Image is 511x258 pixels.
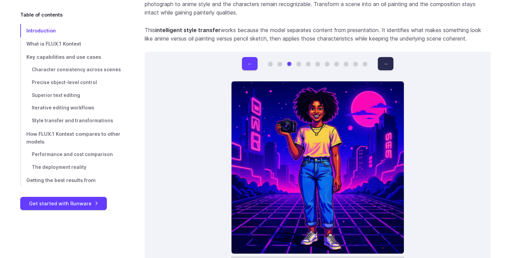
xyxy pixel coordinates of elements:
button: Go to 6 of 11 [316,62,320,66]
a: Key capabilities and use cases [20,50,123,63]
strong: intelligent style transfer [155,27,221,33]
img: Young woman with natural curly hair, wearing a pale yellow t-shirt and high-waisted jeans, holdin... [231,81,404,254]
p: This works because the model separates content from presentation. It identifies what makes someth... [145,26,491,43]
span: Superior text editing [32,93,80,98]
button: ← [242,57,258,70]
a: Superior text editing [20,89,123,102]
span: Key capabilities and use cases [26,54,101,60]
span: Performance and cost comparison [32,152,113,157]
button: Go to 9 of 11 [344,62,348,66]
a: Getting the best results from instruction-based editing [20,174,123,195]
a: Character consistency across scenes [20,63,123,76]
a: Performance and cost comparison [20,148,123,161]
a: How FLUX.1 Kontext compares to other models [20,127,123,148]
button: Go to 1 of 11 [268,62,272,66]
span: Table of contents [20,11,63,19]
button: Go to 11 of 11 [363,62,367,66]
a: Precise object-level control [20,76,123,89]
a: Get started with Runware [20,197,107,210]
button: Go to 4 of 11 [297,62,301,66]
a: What is FLUX.1 Kontext [20,37,123,50]
a: Iterative editing workflows [20,102,123,114]
button: Go to 3 of 11 [287,62,291,66]
a: The deployment reality [20,161,123,174]
span: What is FLUX.1 Kontext [26,41,81,47]
button: Go to 8 of 11 [335,62,339,66]
button: Go to 10 of 11 [354,62,358,66]
span: Getting the best results from instruction-based editing [26,178,96,191]
span: Precise object-level control [32,80,97,85]
span: The deployment reality [32,164,87,170]
button: Go to 5 of 11 [306,62,310,66]
a: Style transfer and transformations [20,114,123,127]
a: Introduction [20,24,123,37]
span: Style transfer and transformations [32,118,113,123]
button: → [378,57,393,70]
span: Iterative editing workflows [32,105,94,110]
button: Go to 7 of 11 [325,62,329,66]
button: Go to 2 of 11 [278,62,282,66]
span: Character consistency across scenes [32,67,121,72]
span: How FLUX.1 Kontext compares to other models [26,131,120,145]
span: Introduction [26,28,56,33]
